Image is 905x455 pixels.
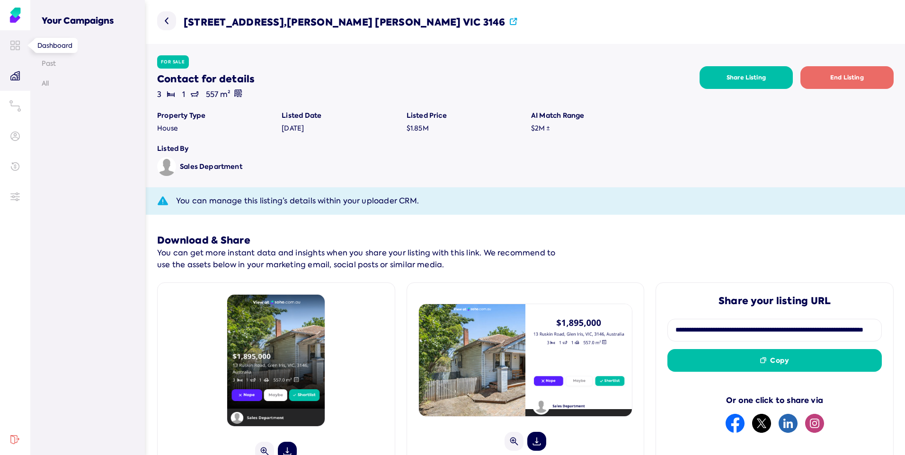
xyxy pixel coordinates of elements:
div: $ 1.85M [407,124,520,132]
div: [DATE] [282,124,395,132]
div: Property Type [157,111,270,120]
img: 1756278811839.png [419,304,632,416]
span: You can manage this listing’s details within your uploader CRM. [176,195,419,207]
div: Listed Price [407,111,520,120]
span: Copy [770,356,789,365]
span: 557 m² [206,89,242,99]
span: 3 [157,89,175,99]
img: Soho Agent Portal Home [8,8,23,23]
div: Listed By [157,144,894,153]
span: 1 [182,89,198,99]
label: For Sale [161,59,185,65]
a: Active [42,38,133,48]
button: End Listing [800,66,894,89]
button: twitter [752,414,771,435]
img: Avatar of Sales Department [157,157,176,176]
a: Past [42,59,133,68]
div: AI Match Range [531,111,644,120]
button: linkedin [779,414,798,435]
div: house [157,124,270,132]
div: Listed Date [282,111,395,120]
h3: Your Campaigns [42,4,133,27]
label: Sales Department [180,162,242,171]
h5: Share your listing URL [667,294,882,307]
h5: Contact for details [157,72,700,86]
div: $ 2M [531,124,644,132]
h2: [STREET_ADDRESS] , [PERSON_NAME] [PERSON_NAME] VIC 3146 [184,16,517,29]
img: 1756278814328.png [227,295,326,427]
a: All [42,79,133,87]
button: facebook [726,414,745,435]
button: Copy [667,349,882,372]
h5: Download & Share [157,234,559,247]
p: You can get more instant data and insights when you share your listing with this link. We recomme... [157,247,559,271]
div: Or one click to share via [667,394,882,407]
button: Share Listing [700,66,793,89]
